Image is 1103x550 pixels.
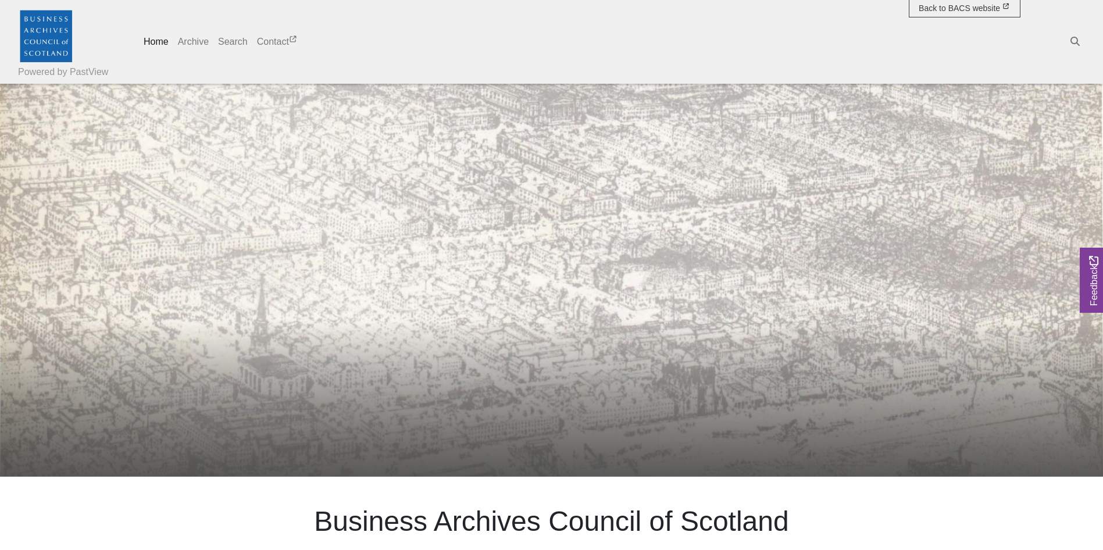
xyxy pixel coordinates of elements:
a: Business Archives Council of Scotland logo [18,5,74,66]
img: Business Archives Council of Scotland [18,8,74,63]
a: Archive [173,30,213,53]
h1: Business Archives Council of Scotland [229,505,874,538]
a: Would you like to provide feedback? [1080,248,1103,313]
a: Home [139,30,173,53]
a: Search [213,30,252,53]
a: Contact [252,30,303,53]
a: Powered by PastView [18,65,108,79]
span: Back to BACS website [919,3,1000,13]
span: Feedback [1087,256,1101,306]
